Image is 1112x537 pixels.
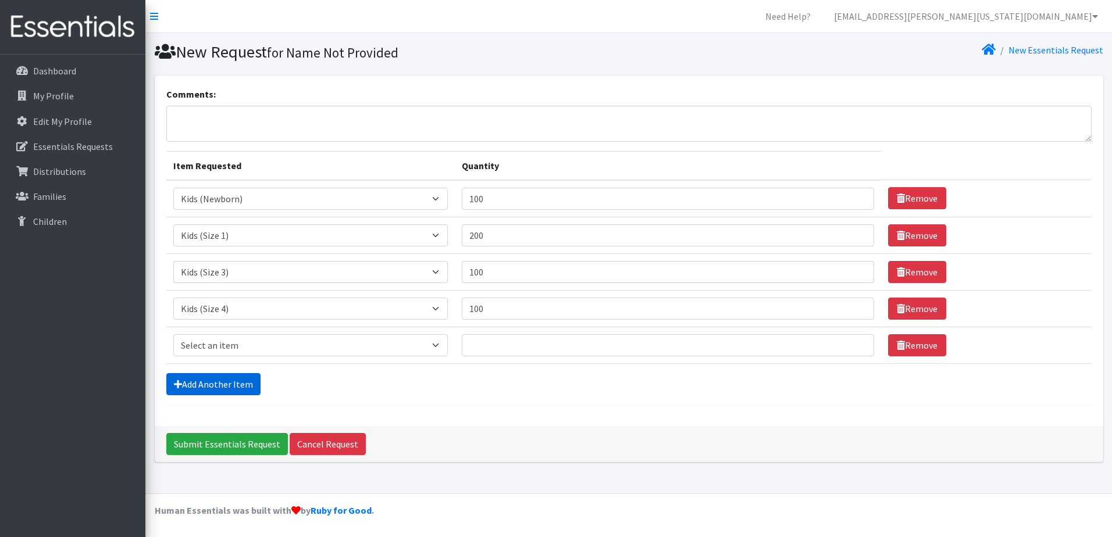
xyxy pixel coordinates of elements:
a: Ruby for Good [311,504,372,516]
th: Item Requested [166,151,455,180]
a: Remove [888,298,946,320]
p: Children [33,216,67,227]
p: Essentials Requests [33,141,113,152]
th: Quantity [455,151,881,180]
strong: Human Essentials was built with by . [155,504,374,516]
a: Add Another Item [166,373,261,395]
a: New Essentials Request [1008,44,1103,56]
p: Distributions [33,166,86,177]
a: [EMAIL_ADDRESS][PERSON_NAME][US_STATE][DOMAIN_NAME] [825,5,1107,28]
p: Dashboard [33,65,76,77]
p: Families [33,191,66,202]
a: Dashboard [5,59,141,83]
p: My Profile [33,90,74,102]
h1: New Request [155,42,625,62]
a: Remove [888,261,946,283]
img: HumanEssentials [5,8,141,46]
a: Distributions [5,160,141,183]
a: Children [5,210,141,233]
a: Edit My Profile [5,110,141,133]
a: My Profile [5,84,141,108]
label: Comments: [166,87,216,101]
input: Submit Essentials Request [166,433,288,455]
a: Remove [888,334,946,356]
a: Families [5,185,141,208]
a: Remove [888,187,946,209]
a: Remove [888,224,946,246]
a: Cancel Request [290,433,366,455]
small: for Name Not Provided [267,44,398,61]
a: Essentials Requests [5,135,141,158]
a: Need Help? [756,5,820,28]
p: Edit My Profile [33,116,92,127]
